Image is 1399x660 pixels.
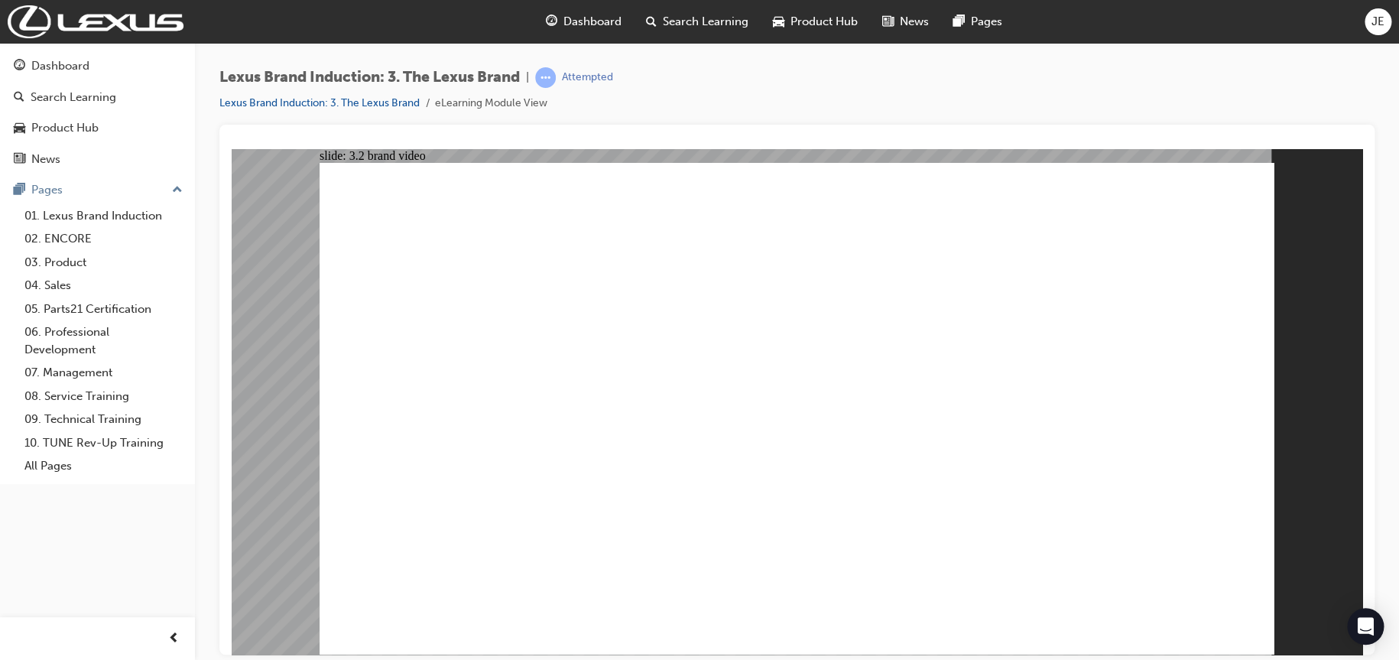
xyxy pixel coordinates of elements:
span: Pages [971,13,1002,31]
a: Product Hub [6,114,189,142]
a: 08. Service Training [18,385,189,408]
span: car-icon [14,122,25,135]
a: 05. Parts21 Certification [18,297,189,321]
span: News [900,13,929,31]
a: car-iconProduct Hub [761,6,870,37]
span: Dashboard [563,13,622,31]
a: 01. Lexus Brand Induction [18,204,189,228]
a: news-iconNews [870,6,941,37]
span: guage-icon [546,12,557,31]
button: Pages [6,176,189,204]
a: pages-iconPages [941,6,1014,37]
a: guage-iconDashboard [534,6,634,37]
span: car-icon [773,12,784,31]
span: | [526,69,529,86]
button: DashboardSearch LearningProduct HubNews [6,49,189,176]
a: Search Learning [6,83,189,112]
a: News [6,145,189,174]
span: pages-icon [953,12,965,31]
a: 06. Professional Development [18,320,189,361]
a: 04. Sales [18,274,189,297]
div: Pages [31,181,63,199]
span: news-icon [882,12,894,31]
a: 09. Technical Training [18,408,189,431]
div: News [31,151,60,168]
span: up-icon [172,180,183,200]
span: search-icon [14,91,24,105]
a: 02. ENCORE [18,227,189,251]
a: Lexus Brand Induction: 3. The Lexus Brand [219,96,420,109]
span: search-icon [646,12,657,31]
span: pages-icon [14,184,25,197]
a: 07. Management [18,361,189,385]
a: 10. TUNE Rev-Up Training [18,431,189,455]
span: guage-icon [14,60,25,73]
span: JE [1371,13,1384,31]
img: Trak [8,5,183,38]
span: Product Hub [790,13,858,31]
a: Dashboard [6,52,189,80]
a: search-iconSearch Learning [634,6,761,37]
span: Search Learning [663,13,748,31]
div: Dashboard [31,57,89,75]
li: eLearning Module View [435,95,547,112]
div: Product Hub [31,119,99,137]
span: prev-icon [168,629,180,649]
span: learningRecordVerb_ATTEMPT-icon [535,67,556,88]
div: Search Learning [31,89,116,106]
div: Open Intercom Messenger [1347,608,1384,645]
span: Lexus Brand Induction: 3. The Lexus Brand [219,69,520,86]
a: 03. Product [18,251,189,275]
a: All Pages [18,454,189,478]
div: Attempted [562,70,613,85]
button: JE [1365,8,1391,35]
span: news-icon [14,153,25,167]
